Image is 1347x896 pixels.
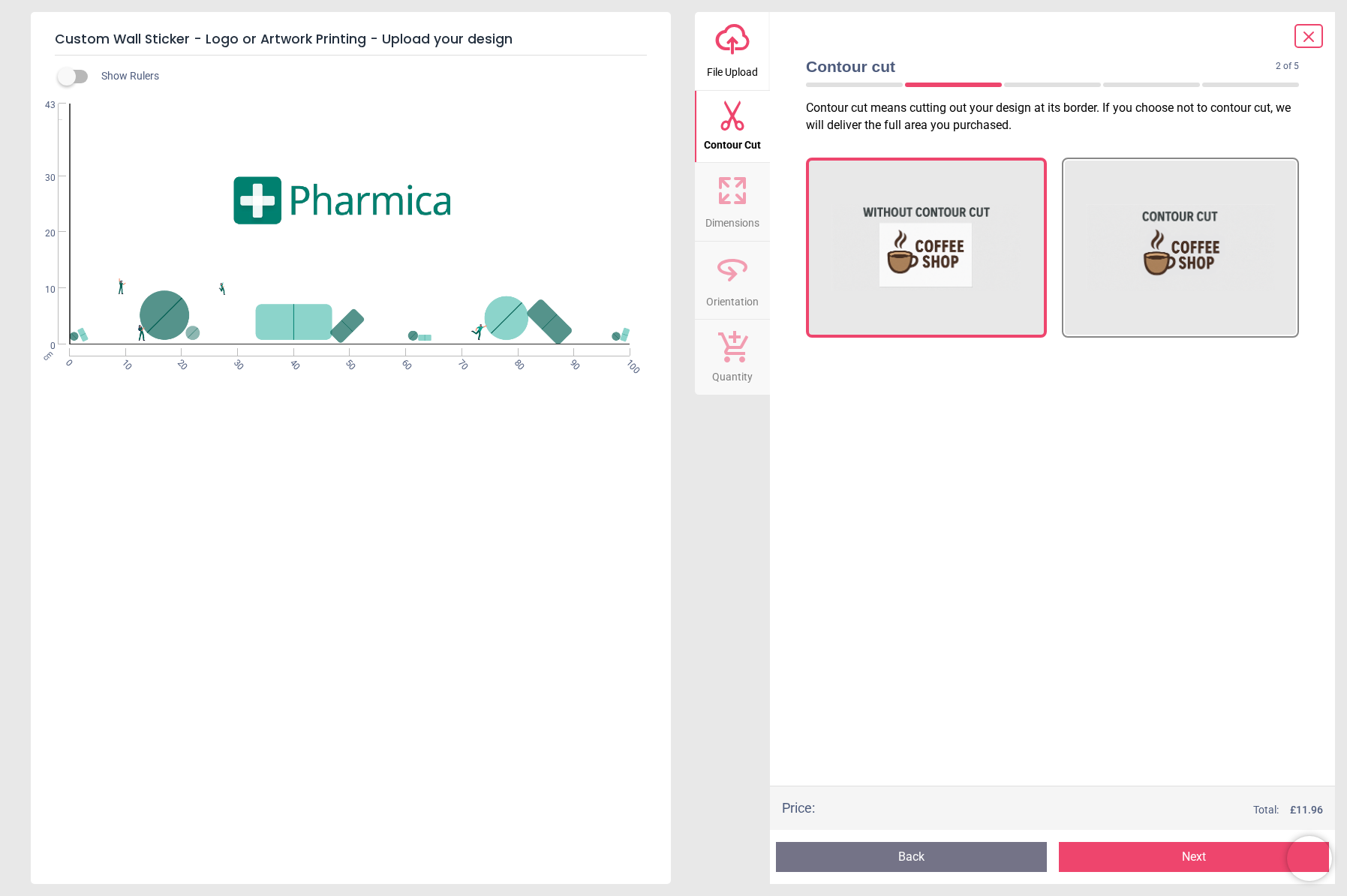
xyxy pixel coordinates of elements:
span: 80 [511,357,521,367]
iframe: Brevo live chat [1287,836,1332,881]
span: 60 [398,357,408,367]
span: 30 [27,172,56,185]
button: Orientation [695,242,770,320]
span: £ [1290,803,1323,818]
h5: Custom Wall Sticker - Logo or Artwork Printing - Upload your design [55,24,647,56]
span: 50 [343,357,353,367]
span: 10 [119,357,128,367]
div: Price : [782,798,815,817]
button: Next [1059,842,1330,872]
span: 30 [230,357,240,367]
button: Dimensions [695,163,770,241]
span: Contour Cut [704,131,761,153]
span: 40 [287,357,296,367]
span: 0 [27,340,56,353]
span: Quantity [712,362,753,385]
span: Orientation [706,287,759,310]
span: Dimensions [705,209,759,231]
span: 2 of 5 [1276,60,1299,73]
span: 90 [567,357,576,367]
span: 43 [27,99,56,112]
span: 20 [174,357,184,367]
img: Without contour cut [831,173,1021,323]
img: With contour cut [1086,173,1275,323]
span: 100 [623,357,633,367]
button: Contour Cut [695,91,770,163]
span: 10 [27,284,56,296]
span: 0 [62,357,72,367]
div: Total: [837,803,1323,818]
span: Contour cut [806,56,1276,77]
span: 11.96 [1296,804,1323,816]
span: File Upload [707,58,758,80]
button: File Upload [695,12,770,90]
button: Back [776,842,1047,872]
button: Quantity [695,320,770,395]
div: Show Rulers [67,68,671,86]
span: cm [41,349,55,362]
p: Contour cut means cutting out your design at its border. If you choose not to contour cut, we wil... [806,100,1311,134]
span: 70 [455,357,465,367]
span: 20 [27,227,56,240]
